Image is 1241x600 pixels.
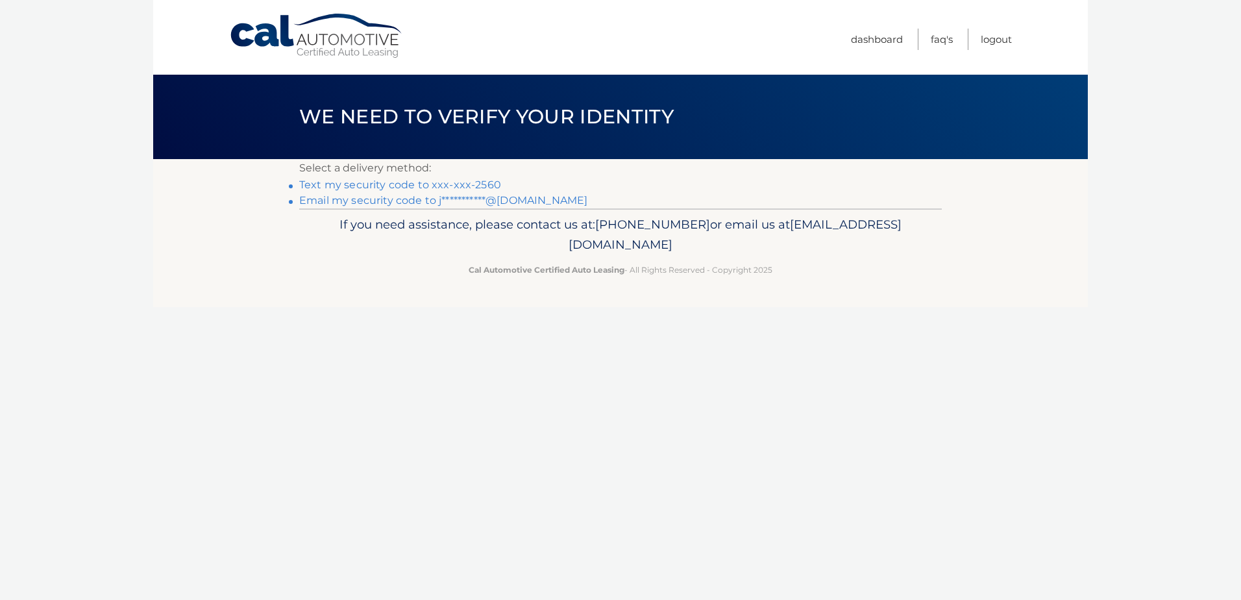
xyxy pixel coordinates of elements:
a: Text my security code to xxx-xxx-2560 [299,179,501,191]
a: Cal Automotive [229,13,404,59]
p: Select a delivery method: [299,159,942,177]
p: If you need assistance, please contact us at: or email us at [308,214,933,256]
span: We need to verify your identity [299,105,674,129]
a: FAQ's [931,29,953,50]
span: [PHONE_NUMBER] [595,217,710,232]
a: Dashboard [851,29,903,50]
p: - All Rights Reserved - Copyright 2025 [308,263,933,277]
strong: Cal Automotive Certified Auto Leasing [469,265,624,275]
a: Logout [981,29,1012,50]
